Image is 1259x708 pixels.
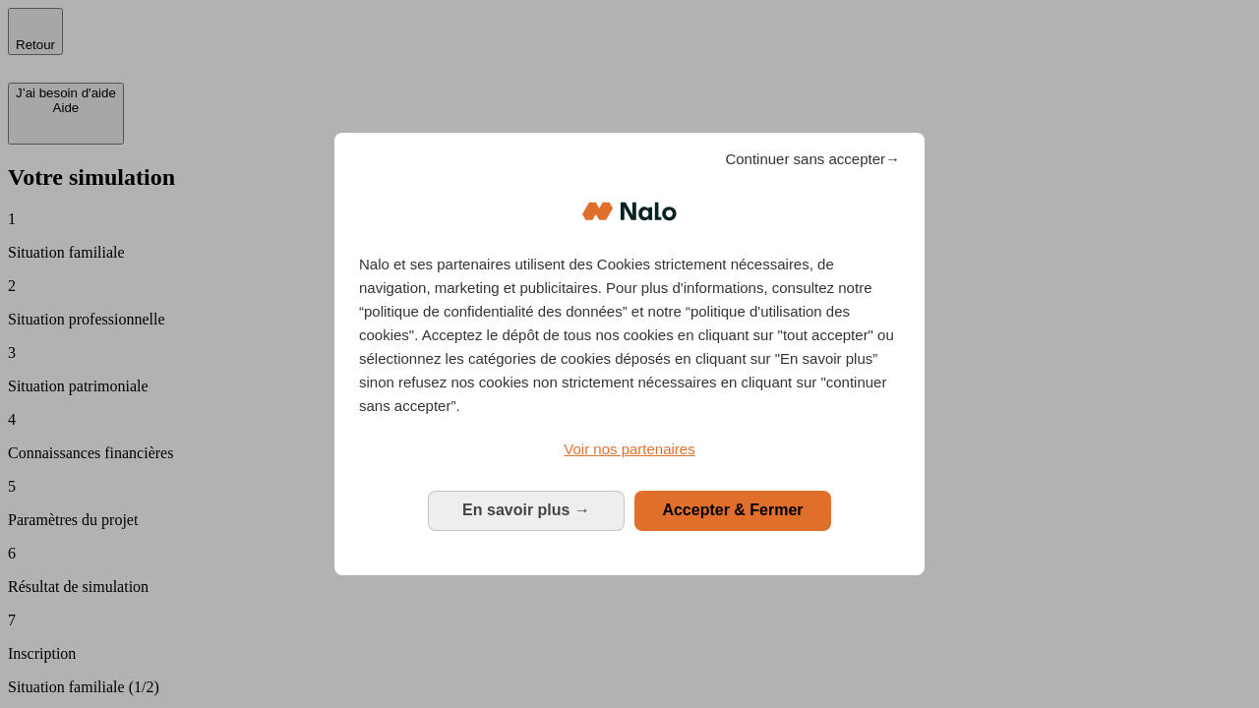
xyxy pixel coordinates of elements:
span: Continuer sans accepter→ [725,147,900,171]
span: En savoir plus → [462,501,590,518]
div: Bienvenue chez Nalo Gestion du consentement [334,133,925,574]
span: Voir nos partenaires [564,441,694,457]
button: En savoir plus: Configurer vos consentements [428,491,625,530]
p: Nalo et ses partenaires utilisent des Cookies strictement nécessaires, de navigation, marketing e... [359,253,900,418]
span: Accepter & Fermer [662,501,803,518]
a: Voir nos partenaires [359,438,900,461]
button: Accepter & Fermer: Accepter notre traitement des données et fermer [634,491,831,530]
img: Logo [582,182,677,241]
